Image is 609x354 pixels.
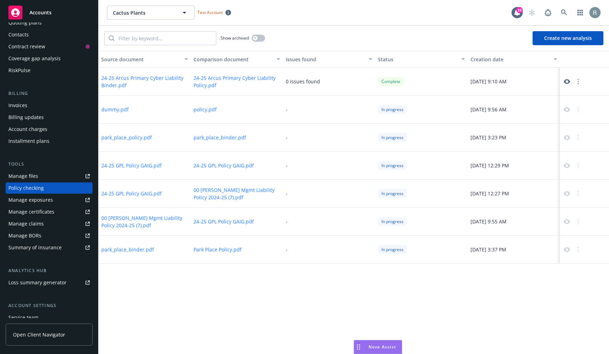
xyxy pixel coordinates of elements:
div: [DATE] 9:10 AM [468,68,560,96]
a: Billing updates [6,112,93,123]
div: - [286,134,287,141]
button: 24-25 GPL Policy GAIG.pdf [194,162,254,169]
a: Contacts [6,29,93,40]
img: photo [589,7,601,18]
button: park_place_binder.pdf [101,246,154,253]
div: [DATE] 9:55 AM [468,208,560,236]
input: Filter by keyword... [114,32,216,45]
a: RiskPulse [6,65,93,76]
button: 24-25 GPL Policy GAIG.pdf [101,190,162,197]
span: Show archived [221,35,249,41]
a: Policy checking [6,182,93,194]
div: [DATE] 3:23 PM [468,124,560,152]
a: Account charges [6,124,93,135]
button: dummy.pdf [101,106,129,113]
span: Test Account [197,9,223,15]
div: Drag to move [354,340,363,354]
div: Manage certificates [8,206,54,217]
div: - [286,106,287,113]
a: Manage exposures [6,194,93,206]
div: [DATE] 9:56 AM [468,96,560,124]
div: Tools [6,161,93,168]
button: policy.pdf [194,106,217,113]
div: Coverage gap analysis [8,53,61,64]
button: Nova Assist [354,340,402,354]
div: Policy checking [8,182,44,194]
a: Installment plans [6,136,93,147]
button: 24-25 Arcus Primary Cyber Liability Policy.pdf [194,74,280,89]
div: Manage claims [8,218,44,229]
div: Service team [8,312,39,323]
button: 00 [PERSON_NAME] Mgmt Liability Policy 2024-25 (7).pdf [101,214,188,229]
div: Summary of insurance [8,242,62,253]
a: Quoting plans [6,17,93,28]
span: Accounts [29,10,52,15]
button: Park Place Policy.pdf [194,246,242,253]
div: RiskPulse [8,65,31,76]
div: Loss summary generator [8,277,67,288]
a: Invoices [6,100,93,111]
a: Manage claims [6,218,93,229]
a: Loss summary generator [6,277,93,288]
button: park_place_policy.pdf [101,134,152,141]
a: Start snowing [525,6,539,20]
a: Summary of insurance [6,242,93,253]
div: In progress [378,245,407,254]
a: Manage files [6,171,93,182]
a: Accounts [6,3,93,22]
a: Service team [6,312,93,323]
div: Analytics hub [6,267,93,274]
a: Coverage gap analysis [6,53,93,64]
div: Source document [101,56,180,63]
div: Installment plans [8,136,49,147]
div: [DATE] 12:29 PM [468,152,560,180]
span: Test Account [195,9,234,16]
div: Creation date [471,56,549,63]
button: Cactus Plants [107,6,195,20]
div: [DATE] 3:37 PM [468,236,560,264]
div: Contract review [8,41,45,52]
span: Open Client Navigator [13,331,65,338]
div: Invoices [8,100,27,111]
div: Quoting plans [8,17,42,28]
div: Issues found [286,56,365,63]
div: - [286,218,287,225]
div: 0 issues found [286,78,320,85]
div: Comparison document [194,56,272,63]
div: Manage files [8,171,38,182]
button: Issues found [283,51,375,68]
div: - [286,162,287,169]
div: [DATE] 12:27 PM [468,180,560,208]
div: In progress [378,217,407,226]
div: Billing updates [8,112,44,123]
button: park_place_binder.pdf [194,134,246,141]
div: In progress [378,105,407,114]
div: In progress [378,189,407,198]
a: Contract review [6,41,93,52]
button: 00 [PERSON_NAME] Mgmt Liability Policy 2024-25 (7).pdf [194,186,280,201]
svg: Search [109,35,114,41]
button: Create new analysis [533,31,603,45]
button: 24-25 GPL Policy GAIG.pdf [101,162,162,169]
button: Source document [99,51,191,68]
a: Report a Bug [541,6,555,20]
div: 16 [516,7,523,13]
button: 24-25 GPL Policy GAIG.pdf [194,218,254,225]
div: - [286,190,287,197]
div: - [286,246,287,253]
div: Account settings [6,302,93,309]
div: Manage exposures [8,194,53,206]
a: Switch app [573,6,587,20]
div: Status [378,56,457,63]
button: Comparison document [191,51,283,68]
div: Account charges [8,124,47,135]
div: Contacts [8,29,29,40]
button: Creation date [468,51,560,68]
a: Manage BORs [6,230,93,241]
div: In progress [378,133,407,142]
div: Manage BORs [8,230,41,241]
button: Status [375,51,467,68]
span: Nova Assist [368,344,396,350]
button: 24-25 Arcus Primary Cyber Liability Binder.pdf [101,74,188,89]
